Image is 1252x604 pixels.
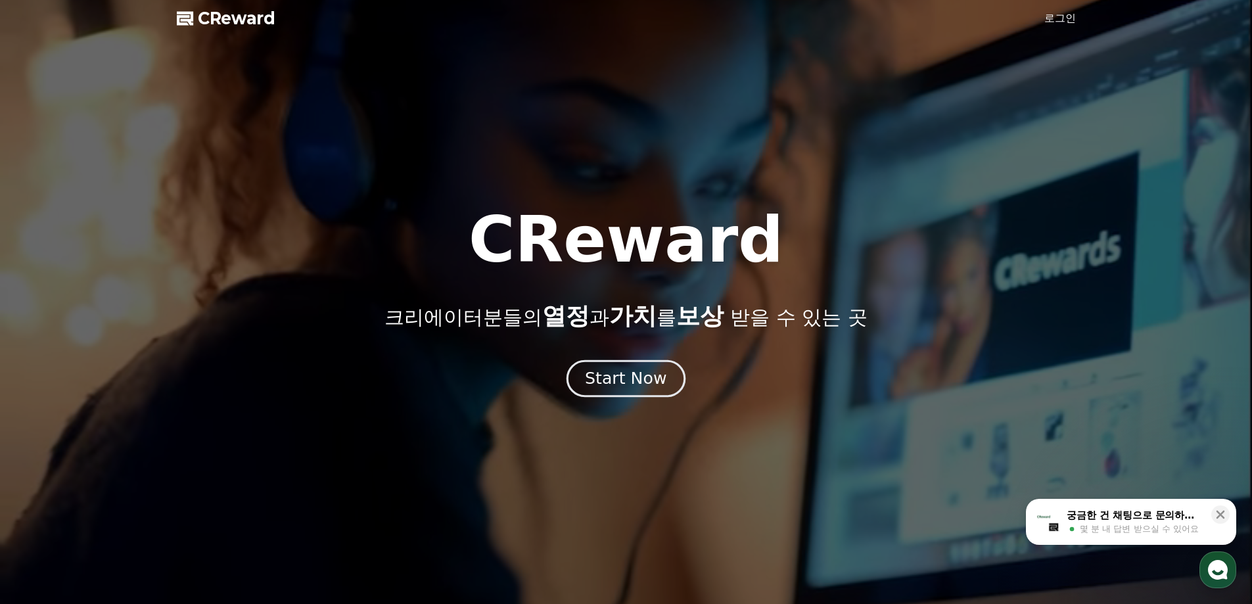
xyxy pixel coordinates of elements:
span: 대화 [120,437,136,448]
div: Start Now [585,367,666,390]
h1: CReward [469,208,783,271]
span: 홈 [41,436,49,447]
button: Start Now [567,360,685,397]
a: 설정 [170,417,252,450]
a: CReward [177,8,275,29]
a: 로그인 [1044,11,1076,26]
span: 보상 [676,302,724,329]
span: CReward [198,8,275,29]
a: Start Now [569,374,683,386]
a: 홈 [4,417,87,450]
span: 가치 [609,302,657,329]
span: 열정 [542,302,590,329]
a: 대화 [87,417,170,450]
p: 크리에이터분들의 과 를 받을 수 있는 곳 [384,303,867,329]
span: 설정 [203,436,219,447]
